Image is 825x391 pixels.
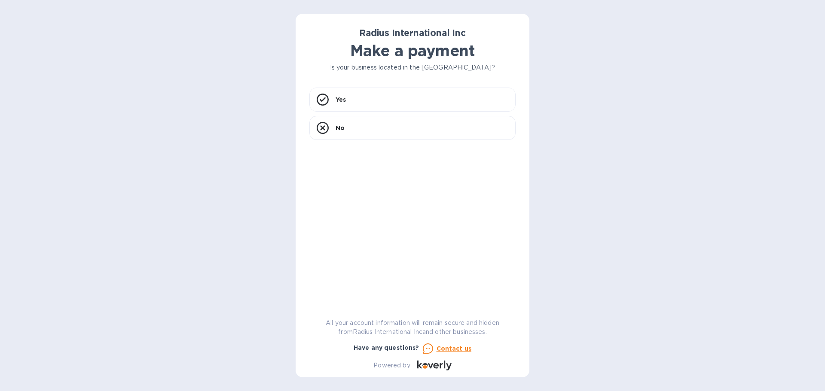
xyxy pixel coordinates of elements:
p: Yes [336,95,346,104]
p: Powered by [373,361,410,370]
b: Radius International Inc [359,27,466,38]
b: Have any questions? [354,344,419,351]
p: All your account information will remain secure and hidden from Radius International Inc and othe... [309,318,516,336]
u: Contact us [437,345,472,352]
p: Is your business located in the [GEOGRAPHIC_DATA]? [309,63,516,72]
h1: Make a payment [309,42,516,60]
p: No [336,124,345,132]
